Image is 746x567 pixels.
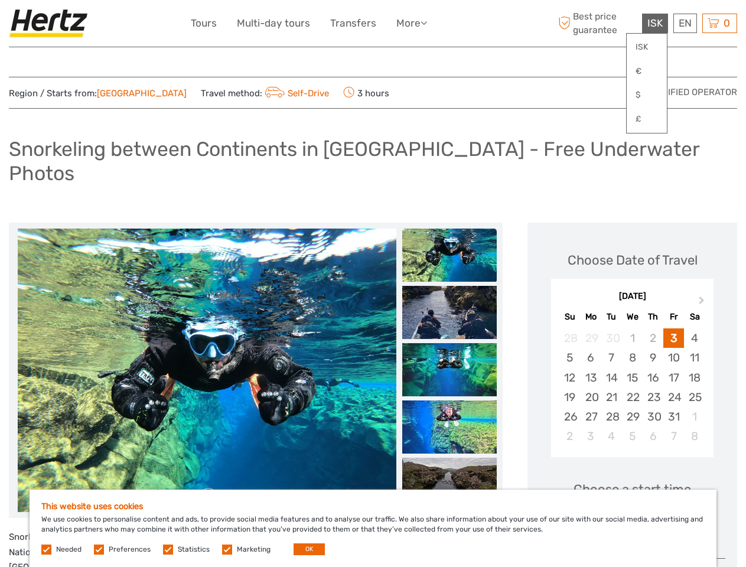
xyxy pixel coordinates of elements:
div: Tu [601,309,622,325]
a: € [627,61,667,82]
div: Choose Monday, October 27th, 2025 [581,407,601,426]
div: Choose Saturday, October 11th, 2025 [684,348,705,367]
div: Choose Sunday, November 2nd, 2025 [559,426,580,446]
span: 3 hours [343,84,389,101]
span: 0 [722,17,732,29]
span: Verified Operator [651,86,737,99]
span: Best price guarantee [555,10,639,36]
div: Choose Thursday, October 30th, 2025 [643,407,663,426]
div: Choose Thursday, November 6th, 2025 [643,426,663,446]
div: Choose Sunday, October 19th, 2025 [559,387,580,407]
div: Choose Wednesday, October 15th, 2025 [622,368,643,387]
div: Choose Wednesday, October 22nd, 2025 [622,387,643,407]
div: Choose Friday, October 31st, 2025 [663,407,684,426]
div: Choose Saturday, November 8th, 2025 [684,426,705,446]
div: Choose Sunday, October 5th, 2025 [559,348,580,367]
label: Statistics [178,545,210,555]
div: Choose Sunday, October 26th, 2025 [559,407,580,426]
a: More [396,15,427,32]
div: Choose Monday, October 6th, 2025 [581,348,601,367]
div: [DATE] [551,291,714,303]
img: b38d8be986544a669e657d121ea304ce_slider_thumbnail.jpeg [402,229,497,282]
a: $ [627,84,667,106]
div: Choose Friday, October 17th, 2025 [663,368,684,387]
div: We [622,309,643,325]
a: Self-Drive [262,88,329,99]
div: Choose Monday, October 13th, 2025 [581,368,601,387]
div: Choose Saturday, October 4th, 2025 [684,328,705,348]
div: Choose Monday, November 3rd, 2025 [581,426,601,446]
div: month 2025-10 [555,328,709,446]
a: Transfers [330,15,376,32]
div: Not available Sunday, September 28th, 2025 [559,328,580,348]
div: We use cookies to personalise content and ads, to provide social media features and to analyse ou... [30,490,716,567]
span: Region / Starts from: [9,87,187,100]
label: Preferences [109,545,151,555]
div: Choose Friday, October 24th, 2025 [663,387,684,407]
button: OK [294,543,325,555]
img: b38d8be986544a669e657d121ea304ce_main_slider.jpeg [18,229,396,512]
div: Choose Thursday, October 9th, 2025 [643,348,663,367]
h5: This website uses cookies [41,501,705,511]
div: Sa [684,309,705,325]
img: d3b40e0a1dc4474ab9091fe43cc555a5_slider_thumbnail.jpeg [402,458,497,511]
span: Travel method: [201,84,329,101]
p: We're away right now. Please check back later! [17,21,133,30]
img: 4025e2a855994a03953698f081b64217_slider_thumbnail.jpeg [402,343,497,396]
div: Choose Tuesday, October 14th, 2025 [601,368,622,387]
div: Choose Thursday, October 23rd, 2025 [643,387,663,407]
div: Choose Friday, October 3rd, 2025 [663,328,684,348]
div: EN [673,14,697,33]
a: Multi-day tours [237,15,310,32]
div: Choose Friday, October 10th, 2025 [663,348,684,367]
div: Mo [581,309,601,325]
div: Choose Monday, October 20th, 2025 [581,387,601,407]
div: Th [643,309,663,325]
div: Fr [663,309,684,325]
div: Choose Friday, November 7th, 2025 [663,426,684,446]
div: Choose Tuesday, October 7th, 2025 [601,348,622,367]
img: ec458f9b74944b7aa115685f463d0572_slider_thumbnail.jpeg [402,286,497,339]
div: Choose Tuesday, October 28th, 2025 [601,407,622,426]
label: Marketing [237,545,271,555]
a: ISK [627,37,667,58]
a: [GEOGRAPHIC_DATA] [97,88,187,99]
div: Choose Wednesday, October 29th, 2025 [622,407,643,426]
label: Needed [56,545,82,555]
div: Not available Monday, September 29th, 2025 [581,328,601,348]
div: Choose Wednesday, November 5th, 2025 [622,426,643,446]
div: Choose Tuesday, October 21st, 2025 [601,387,622,407]
img: b29f87f7b6b04ba09ae33d7a6888791c_slider_thumbnail.jpeg [402,400,497,454]
div: Choose Thursday, October 16th, 2025 [643,368,663,387]
div: Not available Wednesday, October 1st, 2025 [622,328,643,348]
div: Su [559,309,580,325]
a: Tours [191,15,217,32]
div: Choose Sunday, October 12th, 2025 [559,368,580,387]
button: Next Month [693,294,712,312]
button: Open LiveChat chat widget [136,18,150,32]
img: Hertz [9,9,93,38]
h1: Snorkeling between Continents in [GEOGRAPHIC_DATA] - Free Underwater Photos [9,137,737,185]
a: £ [627,109,667,130]
div: Choose Date of Travel [568,251,698,269]
div: Choose Saturday, October 18th, 2025 [684,368,705,387]
div: Not available Tuesday, September 30th, 2025 [601,328,622,348]
div: Choose Wednesday, October 8th, 2025 [622,348,643,367]
span: Choose a start time [574,480,691,498]
div: Choose Saturday, October 25th, 2025 [684,387,705,407]
div: Not available Thursday, October 2nd, 2025 [643,328,663,348]
div: Choose Tuesday, November 4th, 2025 [601,426,622,446]
span: ISK [647,17,663,29]
div: Choose Saturday, November 1st, 2025 [684,407,705,426]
